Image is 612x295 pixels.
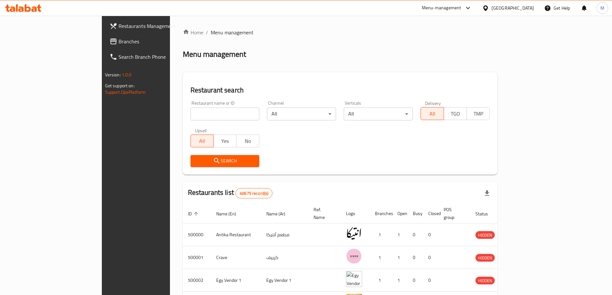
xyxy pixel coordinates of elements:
img: Crave [346,248,362,264]
td: 1 [370,246,392,269]
td: 0 [408,223,423,246]
nav: breadcrumb [183,29,498,36]
a: Support.OpsPlatform [105,88,146,96]
td: 0 [423,246,439,269]
th: Open [392,204,408,223]
label: Delivery [425,101,441,105]
span: Branches [119,38,199,45]
span: TGO [447,109,464,118]
span: Status [475,210,496,218]
button: All [191,134,214,147]
th: Logo [341,204,370,223]
div: All [267,108,336,120]
li: / [206,29,208,36]
td: 0 [408,246,423,269]
h2: Restaurant search [191,85,490,95]
td: 1 [392,269,408,292]
span: M [600,4,604,12]
span: All [193,136,211,146]
img: Egy Vendor 1 [346,271,362,287]
td: 0 [423,223,439,246]
button: All [421,107,444,120]
button: TGO [444,107,467,120]
div: Menu-management [422,4,461,12]
td: Egy Vendor 1 [211,269,261,292]
span: Ref. Name [314,206,333,221]
h2: Menu management [183,49,246,59]
div: HIDDEN [475,231,495,239]
div: Export file [479,186,495,201]
span: TMP [469,109,487,118]
a: Restaurants Management [104,18,204,34]
span: ID [188,210,200,218]
span: All [423,109,441,118]
button: No [236,134,259,147]
a: Branches [104,34,204,49]
span: Name (Ar) [266,210,294,218]
span: No [239,136,257,146]
td: كرييف [261,246,308,269]
span: Version: [105,71,121,79]
div: [GEOGRAPHIC_DATA] [492,4,534,12]
span: Search Branch Phone [119,53,199,61]
td: Antika Restaurant [211,223,261,246]
span: 1.0.0 [122,71,132,79]
span: POS group [444,206,463,221]
td: مطعم أنتيكا [261,223,308,246]
input: Search for restaurant name or ID.. [191,108,260,120]
td: Crave [211,246,261,269]
label: Upsell [195,128,207,133]
td: 1 [392,223,408,246]
img: Antika Restaurant [346,225,362,241]
span: Get support on: [105,82,135,90]
div: Total records count [235,188,272,198]
td: 1 [370,223,392,246]
div: All [344,108,413,120]
button: TMP [466,107,490,120]
h2: Restaurants list [188,188,273,198]
button: Search [191,155,260,167]
span: Yes [216,136,234,146]
td: 0 [408,269,423,292]
td: 0 [423,269,439,292]
button: Yes [213,134,236,147]
span: Restaurants Management [119,22,199,30]
span: HIDDEN [475,231,495,239]
span: Name (En) [216,210,244,218]
th: Branches [370,204,392,223]
span: HIDDEN [475,254,495,262]
td: Egy Vendor 1 [261,269,308,292]
th: Closed [423,204,439,223]
a: Search Branch Phone [104,49,204,65]
th: Busy [408,204,423,223]
span: Search [196,157,254,165]
div: HIDDEN [475,254,495,262]
span: Menu management [211,29,253,36]
td: 1 [392,246,408,269]
span: 40675 record(s) [236,190,272,196]
td: 1 [370,269,392,292]
span: HIDDEN [475,277,495,284]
